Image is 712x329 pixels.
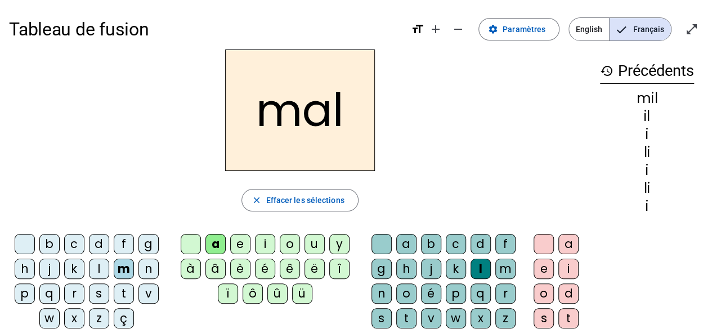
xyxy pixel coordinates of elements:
[446,234,466,254] div: c
[478,18,559,40] button: Paramètres
[558,283,579,304] div: d
[600,64,614,78] mat-icon: history
[471,234,491,254] div: d
[89,259,109,279] div: l
[568,17,671,41] mat-button-toggle-group: Language selection
[534,259,554,279] div: e
[447,18,469,40] button: Diminuer la taille de la police
[138,283,159,304] div: v
[15,259,35,279] div: h
[558,308,579,328] div: t
[396,259,417,279] div: h
[534,308,554,328] div: s
[64,283,84,304] div: r
[600,128,694,141] div: i
[421,259,441,279] div: j
[181,259,201,279] div: à
[39,308,60,328] div: w
[421,308,441,328] div: v
[138,234,159,254] div: g
[39,283,60,304] div: q
[329,234,350,254] div: y
[230,259,250,279] div: è
[424,18,447,40] button: Augmenter la taille de la police
[471,283,491,304] div: q
[39,259,60,279] div: j
[446,259,466,279] div: k
[600,200,694,213] div: i
[495,234,516,254] div: f
[225,49,375,171] h2: mal
[9,11,402,47] h1: Tableau de fusion
[89,308,109,328] div: z
[569,18,609,40] span: English
[255,259,275,279] div: é
[421,283,441,304] div: é
[471,259,491,279] div: l
[495,308,516,328] div: z
[600,110,694,123] div: il
[292,283,312,304] div: ü
[495,283,516,304] div: r
[558,259,579,279] div: i
[205,234,226,254] div: a
[241,189,358,211] button: Effacer les sélections
[600,164,694,177] div: i
[39,234,60,254] div: b
[421,234,441,254] div: b
[64,259,84,279] div: k
[205,259,226,279] div: â
[446,308,466,328] div: w
[280,234,300,254] div: o
[429,22,442,36] mat-icon: add
[371,259,392,279] div: g
[267,283,288,304] div: û
[396,308,417,328] div: t
[304,234,325,254] div: u
[230,234,250,254] div: e
[329,259,350,279] div: î
[218,283,238,304] div: ï
[558,234,579,254] div: a
[534,283,554,304] div: o
[89,283,109,304] div: s
[610,18,671,40] span: Français
[243,283,263,304] div: ô
[495,259,516,279] div: m
[114,283,134,304] div: t
[251,195,261,205] mat-icon: close
[600,182,694,195] div: li
[600,58,694,84] h3: Précédents
[451,22,465,36] mat-icon: remove
[446,283,466,304] div: p
[138,259,159,279] div: n
[64,234,84,254] div: c
[471,308,491,328] div: x
[114,308,134,328] div: ç
[255,234,275,254] div: i
[371,308,392,328] div: s
[411,22,424,36] mat-icon: format_size
[304,259,325,279] div: ë
[266,193,344,207] span: Effacer les sélections
[396,283,417,304] div: o
[114,259,134,279] div: m
[15,283,35,304] div: p
[600,146,694,159] div: li
[114,234,134,254] div: f
[600,92,694,105] div: mil
[503,22,545,36] span: Paramètres
[64,308,84,328] div: x
[680,18,703,40] button: Entrer en plein écran
[371,283,392,304] div: n
[685,22,698,36] mat-icon: open_in_full
[488,24,498,34] mat-icon: settings
[89,234,109,254] div: d
[280,259,300,279] div: ê
[396,234,417,254] div: a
